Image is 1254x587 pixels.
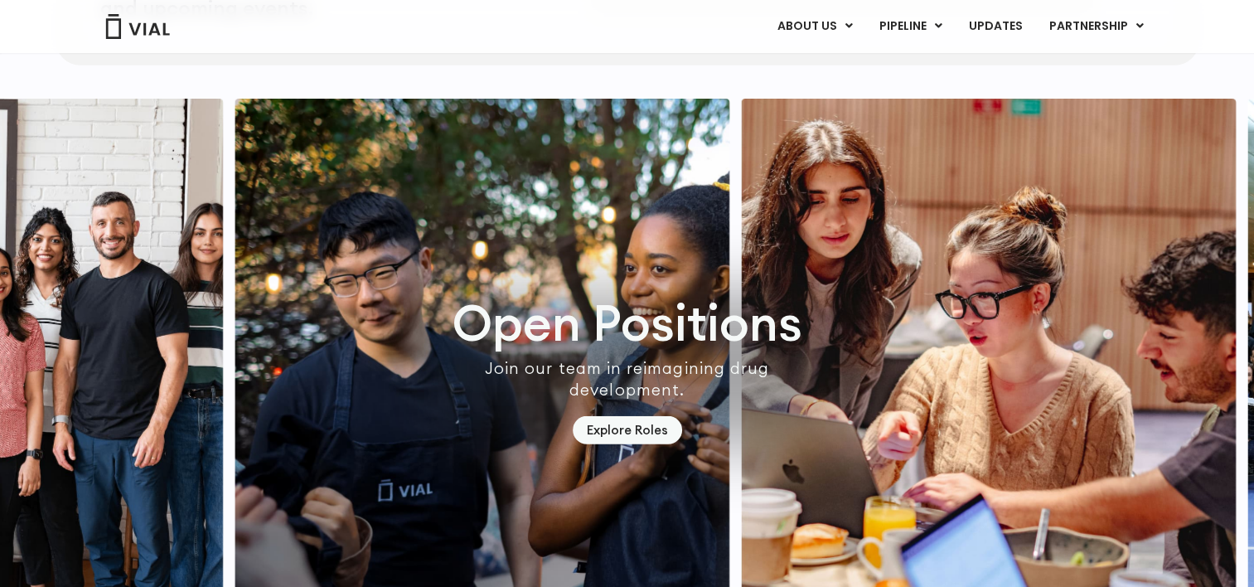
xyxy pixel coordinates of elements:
[104,14,171,39] img: Vial Logo
[1035,12,1156,41] a: PARTNERSHIPMenu Toggle
[573,416,682,445] a: Explore Roles
[865,12,954,41] a: PIPELINEMenu Toggle
[763,12,864,41] a: ABOUT USMenu Toggle
[955,12,1034,41] a: UPDATES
